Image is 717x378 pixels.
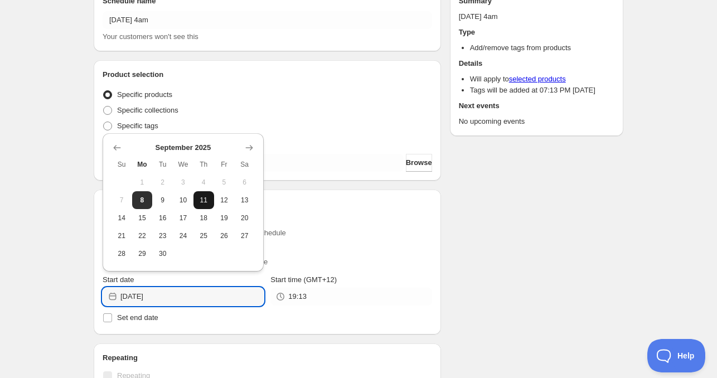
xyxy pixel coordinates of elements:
button: Wednesday September 17 2025 [173,209,193,227]
button: Saturday September 20 2025 [234,209,255,227]
span: 8 [137,196,148,205]
li: Tags will be added at 07:13 PM [DATE] [470,85,614,96]
button: Sunday September 14 2025 [112,209,132,227]
span: 26 [219,231,230,240]
span: We [177,160,189,169]
span: 11 [198,196,210,205]
span: 19 [219,214,230,222]
h2: Active dates [103,198,432,210]
button: Tuesday September 30 2025 [152,245,173,263]
span: 10 [177,196,189,205]
button: Friday September 19 2025 [214,209,235,227]
iframe: Toggle Customer Support [647,339,706,372]
button: Tuesday September 16 2025 [152,209,173,227]
th: Wednesday [173,156,193,173]
button: Friday September 12 2025 [214,191,235,209]
button: Monday September 15 2025 [132,209,153,227]
span: Specific collections [117,106,178,114]
th: Saturday [234,156,255,173]
span: 27 [239,231,250,240]
button: Friday September 5 2025 [214,173,235,191]
button: Thursday September 18 2025 [193,209,214,227]
button: Saturday September 27 2025 [234,227,255,245]
span: Sa [239,160,250,169]
span: 12 [219,196,230,205]
span: Fr [219,160,230,169]
span: Mo [137,160,148,169]
span: 16 [157,214,168,222]
button: Wednesday September 24 2025 [173,227,193,245]
span: Your customers won't see this [103,32,198,41]
span: Specific tags [117,122,158,130]
button: Sunday September 21 2025 [112,227,132,245]
li: Add/remove tags from products [470,42,614,54]
span: 17 [177,214,189,222]
span: 22 [137,231,148,240]
span: Start time (GMT+12) [270,275,337,284]
span: 18 [198,214,210,222]
p: [DATE] 4am [459,11,614,22]
span: 20 [239,214,250,222]
a: selected products [509,75,566,83]
span: 29 [137,249,148,258]
span: Set end date [117,313,158,322]
button: Sunday September 7 2025 [112,191,132,209]
button: Wednesday September 10 2025 [173,191,193,209]
h2: Product selection [103,69,432,80]
button: Show next month, October 2025 [241,140,257,156]
span: 21 [116,231,128,240]
button: Monday September 29 2025 [132,245,153,263]
span: 7 [116,196,128,205]
button: Saturday September 13 2025 [234,191,255,209]
span: 25 [198,231,210,240]
button: Thursday September 4 2025 [193,173,214,191]
span: 23 [157,231,168,240]
span: 1 [137,178,148,187]
span: Su [116,160,128,169]
span: 15 [137,214,148,222]
span: 3 [177,178,189,187]
button: Show previous month, August 2025 [109,140,125,156]
th: Sunday [112,156,132,173]
button: Saturday September 6 2025 [234,173,255,191]
span: Specific products [117,90,172,99]
button: Tuesday September 23 2025 [152,227,173,245]
span: Browse [406,157,432,168]
span: 2 [157,178,168,187]
span: 5 [219,178,230,187]
button: Monday September 1 2025 [132,173,153,191]
th: Thursday [193,156,214,173]
span: 14 [116,214,128,222]
h2: Repeating [103,352,432,364]
button: Thursday September 25 2025 [193,227,214,245]
h2: Next events [459,100,614,112]
span: 13 [239,196,250,205]
span: Tu [157,160,168,169]
button: Today Monday September 8 2025 [132,191,153,209]
span: 4 [198,178,210,187]
button: Tuesday September 2 2025 [152,173,173,191]
span: 30 [157,249,168,258]
h2: Details [459,58,614,69]
th: Friday [214,156,235,173]
span: 9 [157,196,168,205]
th: Monday [132,156,153,173]
button: Browse [406,154,432,172]
button: Thursday September 11 2025 [193,191,214,209]
span: Start date [103,275,134,284]
span: 28 [116,249,128,258]
h2: Type [459,27,614,38]
p: No upcoming events [459,116,614,127]
span: Th [198,160,210,169]
button: Tuesday September 9 2025 [152,191,173,209]
button: Friday September 26 2025 [214,227,235,245]
li: Will apply to [470,74,614,85]
span: 6 [239,178,250,187]
button: Wednesday September 3 2025 [173,173,193,191]
button: Sunday September 28 2025 [112,245,132,263]
th: Tuesday [152,156,173,173]
button: Monday September 22 2025 [132,227,153,245]
span: 24 [177,231,189,240]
